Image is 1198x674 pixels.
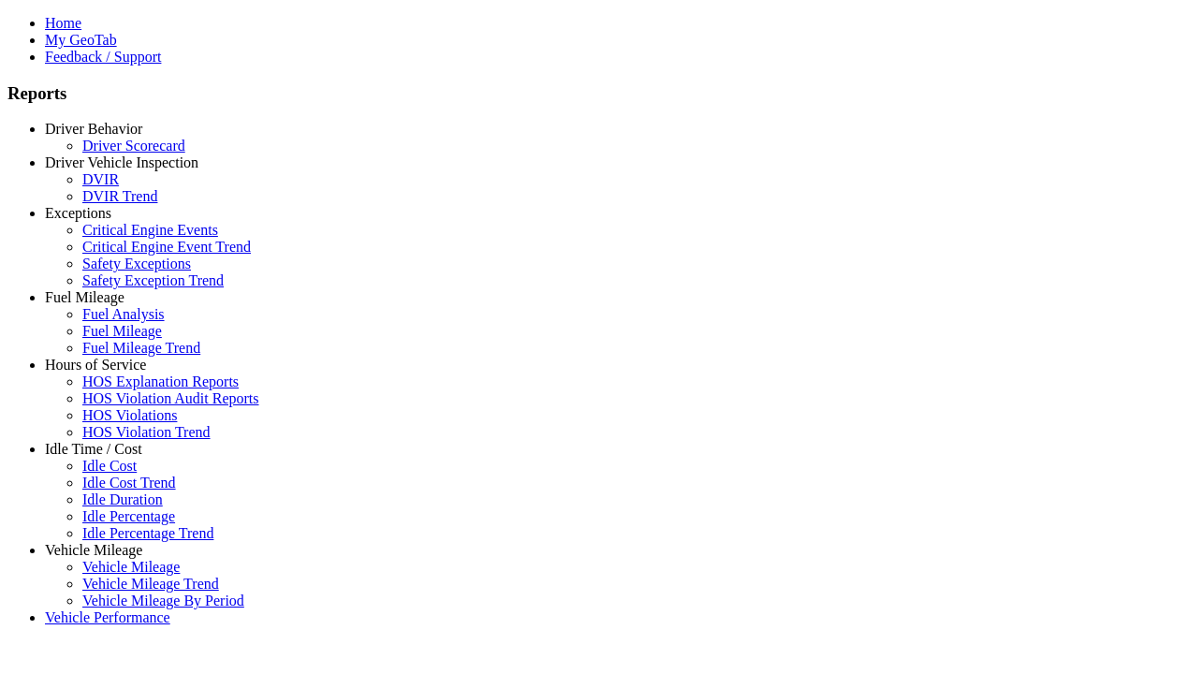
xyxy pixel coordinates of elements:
a: Fuel Mileage [45,289,124,305]
a: Idle Time / Cost [45,441,142,457]
a: Idle Percentage Trend [82,525,213,541]
a: Driver Behavior [45,121,142,137]
a: Fuel Analysis [82,306,165,322]
a: Vehicle Mileage [82,559,180,575]
a: Driver Vehicle Inspection [45,154,198,170]
a: Home [45,15,81,31]
a: HOS Violations [82,407,177,423]
a: HOS Violation Trend [82,424,211,440]
a: Fuel Mileage [82,323,162,339]
a: Vehicle Mileage Trend [82,576,219,592]
a: Fuel Mileage Trend [82,340,200,356]
a: My GeoTab [45,32,117,48]
a: Feedback / Support [45,49,161,65]
a: DVIR [82,171,119,187]
a: HOS Violation Audit Reports [82,390,259,406]
a: Exceptions [45,205,111,221]
a: Safety Exceptions [82,256,191,271]
a: Critical Engine Events [82,222,218,238]
a: Vehicle Performance [45,609,170,625]
a: Idle Duration [82,491,163,507]
h3: Reports [7,83,1191,104]
a: Driver Scorecard [82,138,185,154]
a: HOS Explanation Reports [82,374,239,389]
a: Vehicle Mileage [45,542,142,558]
a: Idle Cost [82,458,137,474]
a: Vehicle Mileage By Period [82,593,244,608]
a: DVIR Trend [82,188,157,204]
a: Idle Cost Trend [82,475,176,491]
a: Critical Engine Event Trend [82,239,251,255]
a: Idle Percentage [82,508,175,524]
a: Safety Exception Trend [82,272,224,288]
a: Hours of Service [45,357,146,373]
